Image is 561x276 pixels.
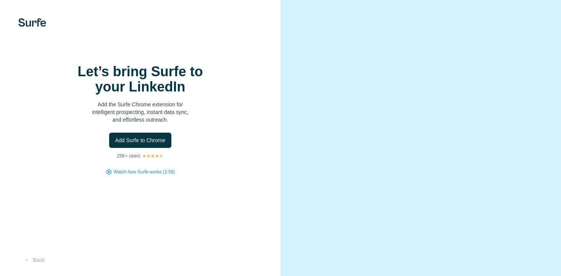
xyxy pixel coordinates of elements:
img: Rating Stars [142,154,164,158]
img: Surfe's logo [18,18,46,27]
span: Add Surfe to Chrome [115,136,166,144]
p: Add the Surfe Chrome extension for intelligent prospecting, instant data sync, and effortless out... [64,101,217,124]
button: Back [18,253,50,267]
button: Watch how Surfe works (1:58) [114,168,175,175]
h1: Let’s bring Surfe to your LinkedIn [64,64,217,95]
button: Add Surfe to Chrome [109,133,172,148]
p: 25K+ users [117,152,140,159]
